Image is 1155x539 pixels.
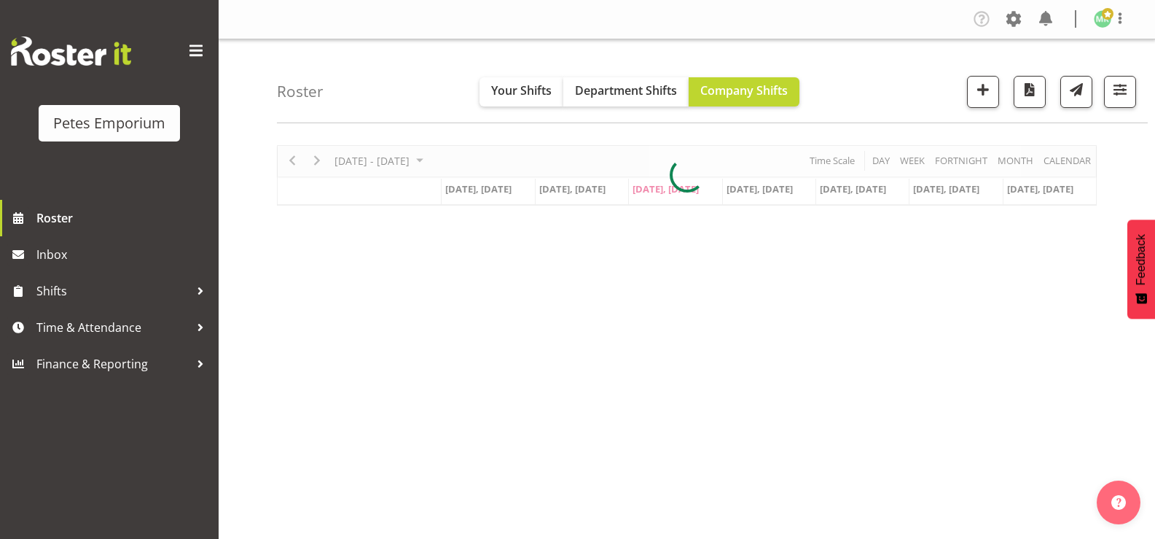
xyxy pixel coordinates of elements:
button: Filter Shifts [1104,76,1136,108]
img: help-xxl-2.png [1111,495,1126,510]
span: Finance & Reporting [36,353,189,375]
span: Time & Attendance [36,317,189,338]
button: Send a list of all shifts for the selected filtered period to all rostered employees. [1060,76,1092,108]
span: Feedback [1135,234,1148,285]
span: Your Shifts [491,82,552,98]
span: Inbox [36,244,211,265]
button: Your Shifts [479,77,563,106]
span: Company Shifts [700,82,788,98]
span: Department Shifts [575,82,677,98]
img: melanie-richardson713.jpg [1094,10,1111,28]
button: Department Shifts [563,77,689,106]
h4: Roster [277,83,324,100]
div: Petes Emporium [53,112,165,134]
button: Company Shifts [689,77,799,106]
button: Feedback - Show survey [1127,220,1155,319]
button: Download a PDF of the roster according to the set date range. [1014,76,1046,108]
span: Roster [36,207,211,229]
span: Shifts [36,280,189,302]
button: Add a new shift [967,76,999,108]
img: Rosterit website logo [11,36,131,66]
